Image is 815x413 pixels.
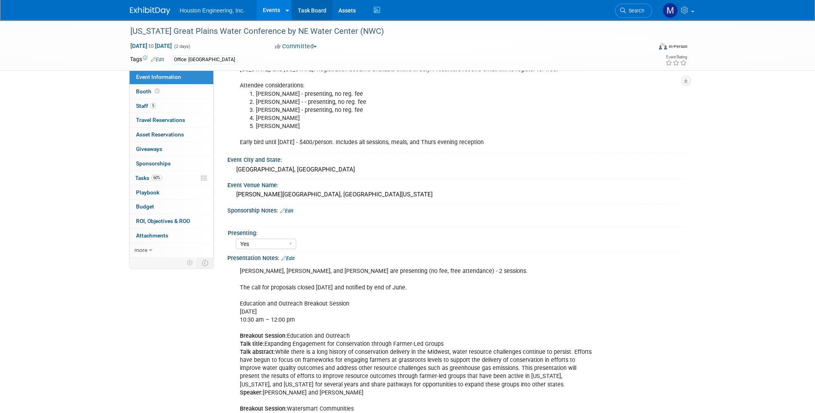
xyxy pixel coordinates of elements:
li: [PERSON_NAME] - presenting, no reg. fee [256,106,592,114]
li: [PERSON_NAME] [256,122,592,130]
td: Tags [130,55,164,64]
b: Talk title: [240,341,264,347]
a: ROI, Objectives & ROO [130,214,213,228]
li: [PERSON_NAME] - - presenting, no reg. fee [256,98,592,106]
button: Committed [272,42,320,51]
a: Staff5 [130,99,213,113]
div: [US_STATE] Great Plains Water Conference by NE Water Center (NWC) [128,24,640,39]
b: Speaker: [240,389,263,396]
li: [PERSON_NAME] [256,114,592,122]
b: Breakout Session: [240,405,287,412]
a: Asset Reservations [130,128,213,142]
a: Sponsorships [130,157,213,171]
div: Presenting: [228,227,682,237]
a: Edit [281,256,295,261]
span: Travel Reservations [136,117,185,123]
span: more [134,247,147,253]
div: Event City and State: [227,154,685,164]
td: Toggle Event Tabs [197,258,213,268]
b: Breakout Session: [240,332,287,339]
a: Booth [130,85,213,99]
span: Attachments [136,232,168,239]
span: (2 days) [173,44,190,49]
span: Playbook [136,189,159,196]
a: Tasks60% [130,171,213,185]
div: Office: [GEOGRAPHIC_DATA] [171,56,237,64]
span: to [147,43,155,49]
span: 60% [151,175,162,181]
span: 5 [150,103,156,109]
a: Attachments [130,229,213,243]
div: Event Venue Name: [227,179,685,189]
span: [DATE] [DATE] [130,42,172,50]
div: Sponsorship Notes: [227,204,685,215]
img: Format-Inperson.png [659,43,667,50]
span: Search [626,8,644,14]
img: Mayra Nanclares [662,3,678,18]
span: ROI, Objectives & ROO [136,218,190,224]
a: Search [615,4,652,18]
div: Event Rating [665,55,687,59]
div: [GEOGRAPHIC_DATA], [GEOGRAPHIC_DATA] [233,163,679,176]
li: [PERSON_NAME] - presenting, no reg. fee [256,90,592,98]
a: Travel Reservations [130,113,213,127]
span: Asset Reservations [136,131,184,138]
span: Giveaways [136,146,162,152]
a: Giveaways [130,142,213,156]
div: [PERSON_NAME][GEOGRAPHIC_DATA], [GEOGRAPHIC_DATA][US_STATE] [233,188,679,201]
a: Playbook [130,186,213,200]
div: In-Person [668,43,687,50]
b: Talk abstract: [240,349,275,355]
div: Presentation Notes: [227,252,685,262]
span: Tasks [135,175,162,181]
span: Booth not reserved yet [153,88,161,94]
a: Edit [151,57,164,62]
span: Event Information [136,74,181,80]
a: Edit [280,208,293,214]
img: ExhibitDay [130,7,170,15]
div: Event Format [605,42,687,54]
div: Audience: researchers, governments, nonprofits, state agencies, and students from [US_STATE], [US... [234,54,597,151]
td: Personalize Event Tab Strip [183,258,197,268]
span: Houston Engineering, Inc. [180,7,245,14]
span: Budget [136,203,154,210]
span: Staff [136,103,156,109]
span: Booth [136,88,161,95]
a: Event Information [130,70,213,84]
a: more [130,243,213,257]
a: Budget [130,200,213,214]
span: Sponsorships [136,160,171,167]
